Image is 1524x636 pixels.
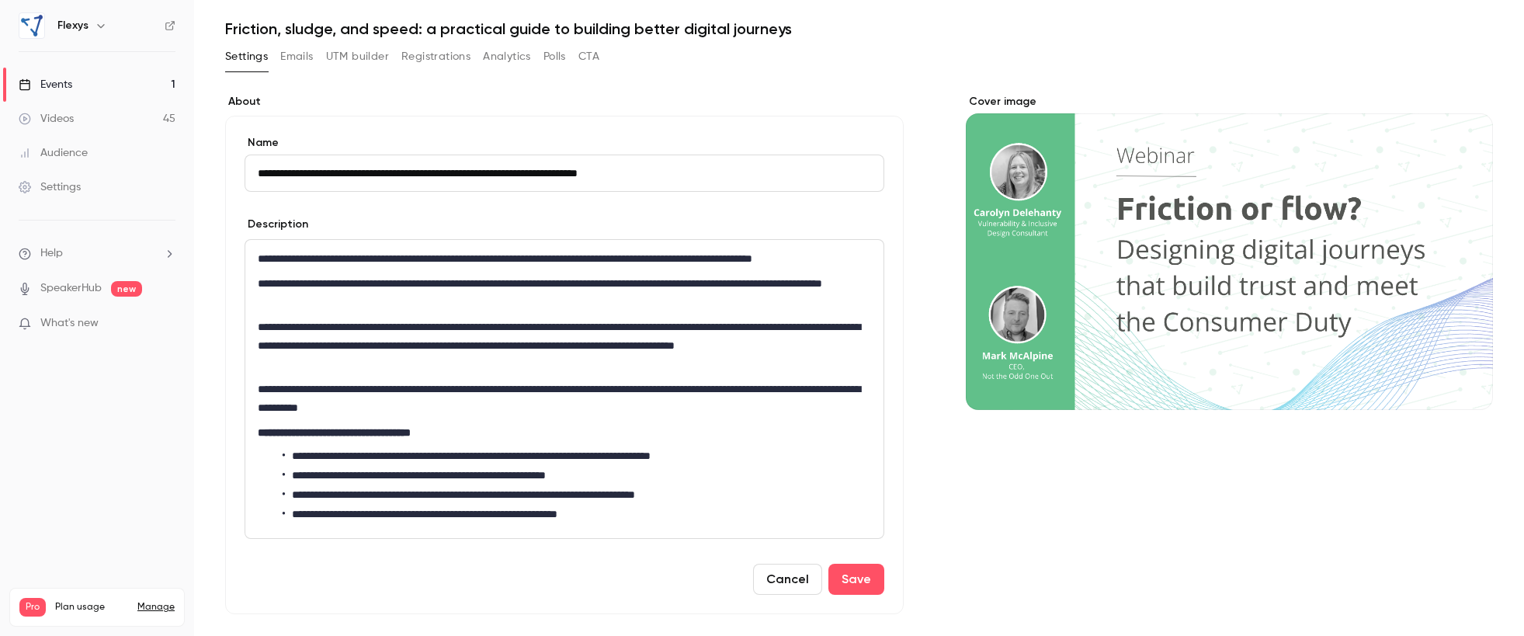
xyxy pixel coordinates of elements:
label: Cover image [966,94,1493,109]
span: Help [40,245,63,262]
span: What's new [40,315,99,332]
span: Plan usage [55,601,128,613]
div: Audience [19,145,88,161]
h6: Flexys [57,18,89,33]
a: SpeakerHub [40,280,102,297]
button: Polls [543,44,566,69]
button: CTA [578,44,599,69]
label: Description [245,217,308,232]
button: Emails [280,44,313,69]
div: Settings [19,179,81,195]
section: Cover image [966,94,1493,410]
label: About [225,94,904,109]
a: Manage [137,601,175,613]
span: Pro [19,598,46,617]
button: UTM builder [326,44,389,69]
button: Analytics [483,44,531,69]
li: help-dropdown-opener [19,245,175,262]
button: Cancel [753,564,822,595]
button: Settings [225,44,268,69]
div: editor [245,240,884,538]
button: Registrations [401,44,470,69]
span: new [111,281,142,297]
div: Events [19,77,72,92]
button: Save [828,564,884,595]
div: Videos [19,111,74,127]
section: description [245,239,884,539]
img: Flexys [19,13,44,38]
h1: Friction, sludge, and speed: a practical guide to building better digital journeys [225,19,1493,38]
label: Name [245,135,884,151]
